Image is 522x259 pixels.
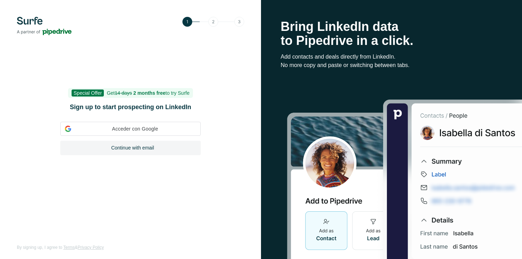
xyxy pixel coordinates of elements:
[78,245,104,250] a: Privacy Policy
[287,99,522,259] img: Surfe Stock Photo - Selling good vibes
[17,17,72,35] img: Surfe's logo
[107,90,189,96] span: Get to try Surfe
[60,102,201,112] h1: Sign up to start prospecting on LinkedIn
[75,245,78,250] span: &
[17,245,62,250] span: By signing up, I agree to
[281,20,502,48] h1: Bring LinkedIn data to Pipedrive in a click.
[378,7,515,102] iframe: Diálogo de Acceder con Google
[281,61,502,69] p: No more copy and paste or switching between tabs.
[281,53,502,61] p: Add contacts and deals directly from LinkedIn.
[63,245,75,250] a: Terms
[111,144,154,151] span: Continue with email
[72,89,104,97] span: Special Offer
[115,90,132,96] s: 14 days
[60,122,201,136] div: Acceder con Google
[182,17,244,27] img: Step 1
[133,90,166,96] b: 2 months free
[74,125,196,133] span: Acceder con Google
